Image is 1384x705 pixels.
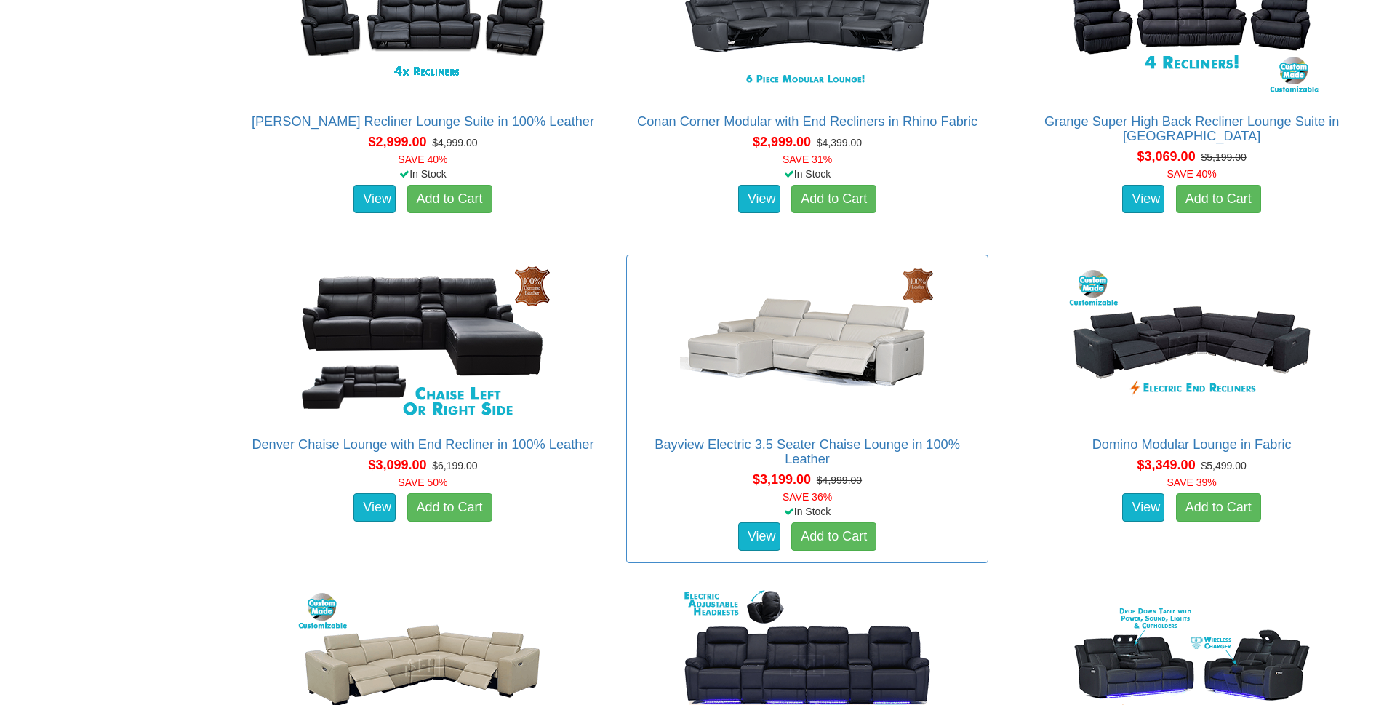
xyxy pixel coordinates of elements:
a: Add to Cart [791,185,876,214]
div: In Stock [623,504,992,519]
del: $5,499.00 [1201,460,1246,471]
a: Add to Cart [791,522,876,551]
a: Add to Cart [1176,185,1261,214]
font: SAVE 31% [783,154,832,165]
a: View [1122,493,1164,522]
a: Bayview Electric 3.5 Seater Chaise Lounge in 100% Leather [655,437,960,466]
del: $5,199.00 [1201,151,1246,163]
img: Denver Chaise Lounge with End Recliner in 100% Leather [292,263,553,423]
del: $6,199.00 [432,460,477,471]
a: Grange Super High Back Recliner Lounge Suite in [GEOGRAPHIC_DATA] [1044,114,1339,143]
font: SAVE 40% [398,154,447,165]
a: Add to Cart [407,185,492,214]
a: Add to Cart [1176,493,1261,522]
a: Domino Modular Lounge in Fabric [1092,437,1292,452]
img: Domino Modular Lounge in Fabric [1061,263,1323,423]
a: View [738,522,780,551]
div: In Stock [623,167,992,181]
a: Add to Cart [407,493,492,522]
img: Bayview Electric 3.5 Seater Chaise Lounge in 100% Leather [676,263,938,423]
a: View [353,493,396,522]
a: View [1122,185,1164,214]
span: $3,099.00 [368,458,426,472]
span: $3,349.00 [1137,458,1196,472]
a: Conan Corner Modular with End Recliners in Rhino Fabric [637,114,977,129]
div: In Stock [239,167,607,181]
span: $3,199.00 [753,472,811,487]
a: Denver Chaise Lounge with End Recliner in 100% Leather [252,437,593,452]
a: [PERSON_NAME] Recliner Lounge Suite in 100% Leather [252,114,594,129]
font: SAVE 39% [1167,477,1217,488]
font: SAVE 36% [783,491,832,503]
del: $4,999.00 [817,474,862,486]
font: SAVE 50% [398,477,447,488]
del: $4,999.00 [432,137,477,148]
span: $3,069.00 [1137,149,1196,164]
a: View [353,185,396,214]
font: SAVE 40% [1167,168,1217,180]
del: $4,399.00 [817,137,862,148]
span: $2,999.00 [368,135,426,149]
a: View [738,185,780,214]
span: $2,999.00 [753,135,811,149]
